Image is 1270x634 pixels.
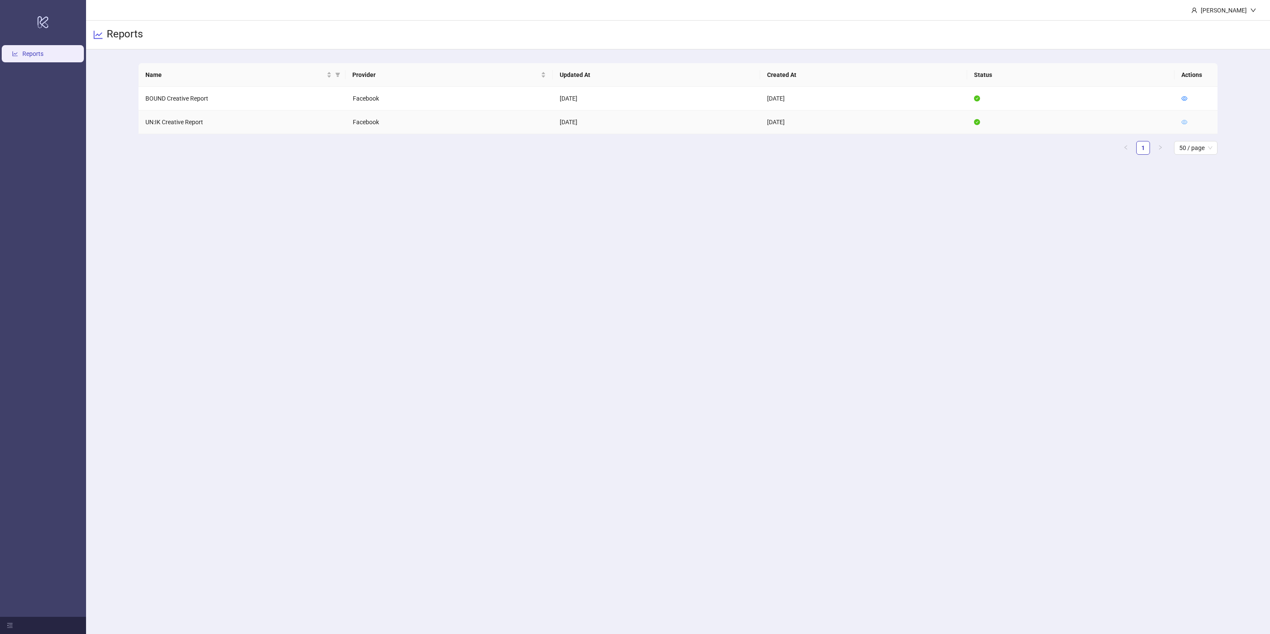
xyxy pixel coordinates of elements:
[553,63,760,87] th: Updated At
[145,70,325,80] span: Name
[760,110,968,134] td: [DATE]
[345,63,553,87] th: Provider
[1181,119,1187,126] a: eye
[139,110,346,134] td: UN:IK Creative Report
[1191,7,1197,13] span: user
[1123,145,1128,150] span: left
[22,50,43,57] a: Reports
[974,119,980,125] span: check-circle
[967,63,1174,87] th: Status
[352,70,539,80] span: Provider
[1181,119,1187,125] span: eye
[1153,141,1167,155] button: right
[7,622,13,628] span: menu-fold
[553,110,760,134] td: [DATE]
[107,28,143,42] h3: Reports
[1174,141,1218,155] div: Page Size
[333,68,342,81] span: filter
[1119,141,1133,155] li: Previous Page
[760,87,968,110] td: [DATE]
[1250,7,1256,13] span: down
[1158,145,1163,150] span: right
[1197,6,1250,15] div: [PERSON_NAME]
[335,72,340,77] span: filter
[346,87,553,110] td: Facebook
[139,87,346,110] td: BOUND Creative Report
[974,95,980,101] span: check-circle
[1179,141,1212,154] span: 50 / page
[760,63,968,87] th: Created At
[1181,95,1187,102] a: eye
[139,63,346,87] th: Name
[1153,141,1167,155] li: Next Page
[1119,141,1133,155] button: left
[553,87,760,110] td: [DATE]
[93,30,103,40] span: line-chart
[1137,141,1150,154] a: 1
[1136,141,1150,155] li: 1
[346,110,553,134] td: Facebook
[1174,63,1218,87] th: Actions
